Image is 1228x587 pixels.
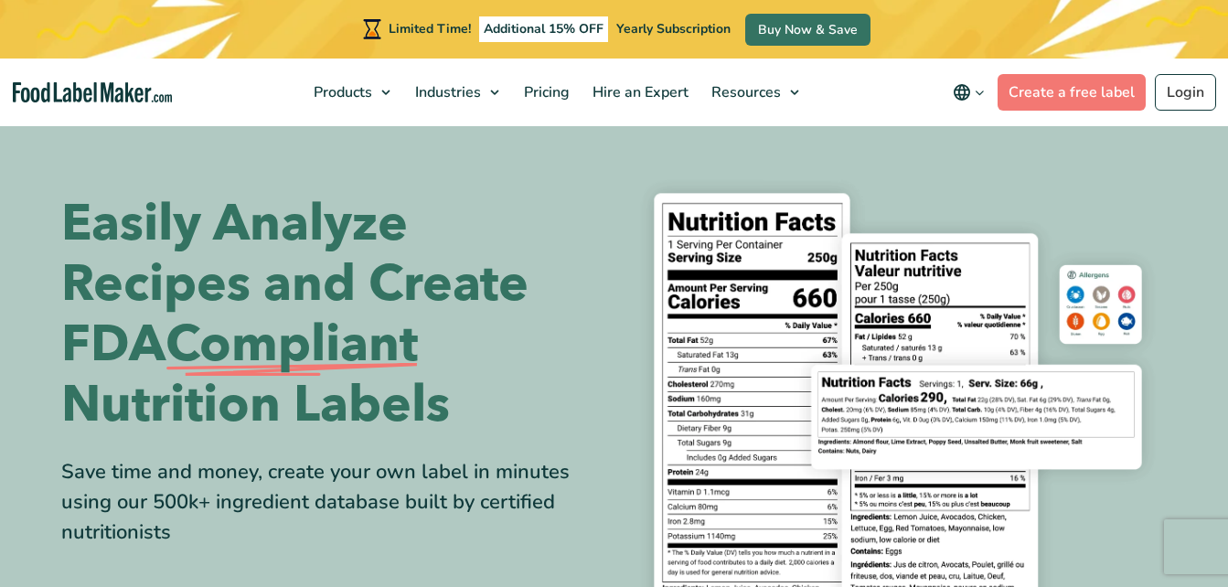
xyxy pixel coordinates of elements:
a: Buy Now & Save [745,14,870,46]
span: Industries [410,82,483,102]
span: Additional 15% OFF [479,16,608,42]
a: Hire an Expert [582,59,696,126]
span: Products [308,82,374,102]
span: Limited Time! [389,20,471,37]
a: Pricing [513,59,577,126]
a: Industries [404,59,508,126]
span: Yearly Subscription [616,20,731,37]
a: Create a free label [998,74,1146,111]
span: Resources [706,82,783,102]
a: Login [1155,74,1216,111]
a: Products [303,59,400,126]
span: Compliant [166,315,418,375]
h1: Easily Analyze Recipes and Create FDA Nutrition Labels [61,194,601,435]
span: Pricing [518,82,571,102]
a: Resources [700,59,808,126]
span: Hire an Expert [587,82,690,102]
div: Save time and money, create your own label in minutes using our 500k+ ingredient database built b... [61,457,601,548]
